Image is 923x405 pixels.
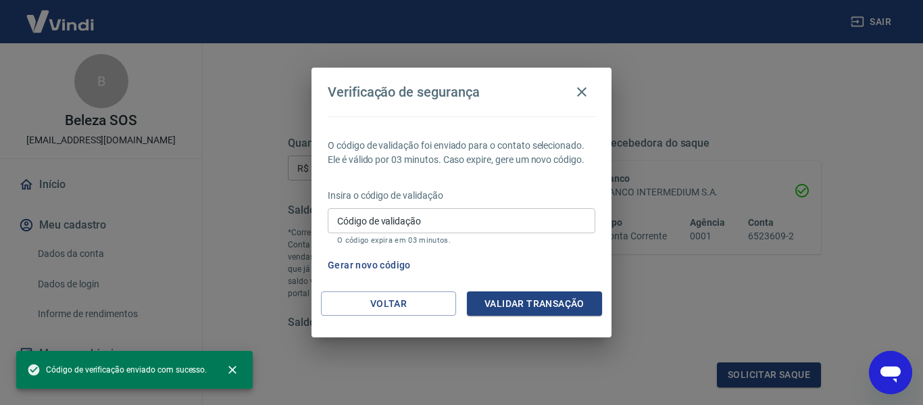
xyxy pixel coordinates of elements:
span: Código de verificação enviado com sucesso. [27,363,207,377]
p: Insira o código de validação [328,189,595,203]
button: Validar transação [467,291,602,316]
h4: Verificação de segurança [328,84,480,100]
button: Gerar novo código [322,253,416,278]
iframe: Botão para abrir a janela de mensagens [869,351,912,394]
button: close [218,355,247,385]
p: O código de validação foi enviado para o contato selecionado. Ele é válido por 03 minutos. Caso e... [328,139,595,167]
p: O código expira em 03 minutos. [337,236,586,245]
button: Voltar [321,291,456,316]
